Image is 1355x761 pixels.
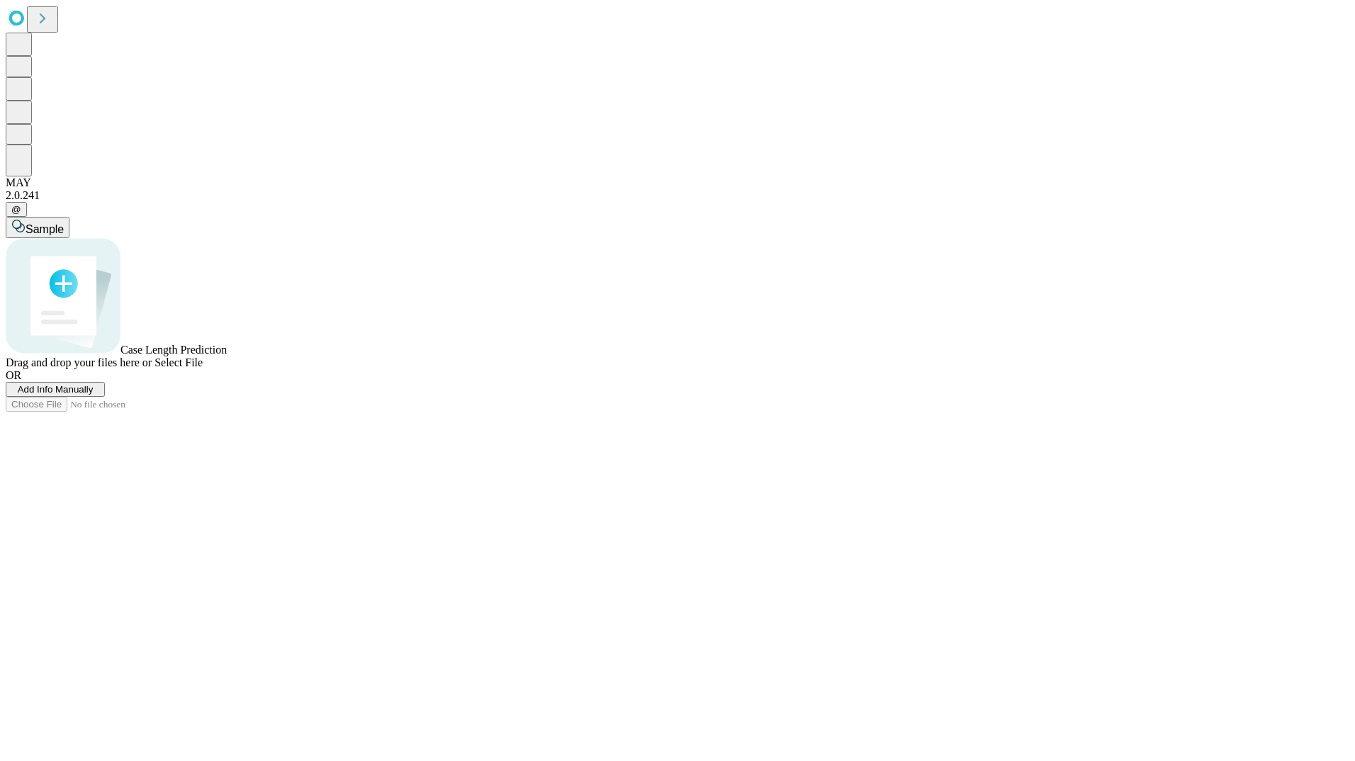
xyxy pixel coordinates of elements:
button: Sample [6,217,69,238]
span: Select File [154,356,203,368]
span: Drag and drop your files here or [6,356,152,368]
div: MAY [6,176,1349,189]
span: OR [6,369,21,381]
button: Add Info Manually [6,382,105,397]
span: Case Length Prediction [120,344,227,356]
div: 2.0.241 [6,189,1349,202]
span: Add Info Manually [18,384,94,395]
span: @ [11,204,21,215]
button: @ [6,202,27,217]
span: Sample [26,223,64,235]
